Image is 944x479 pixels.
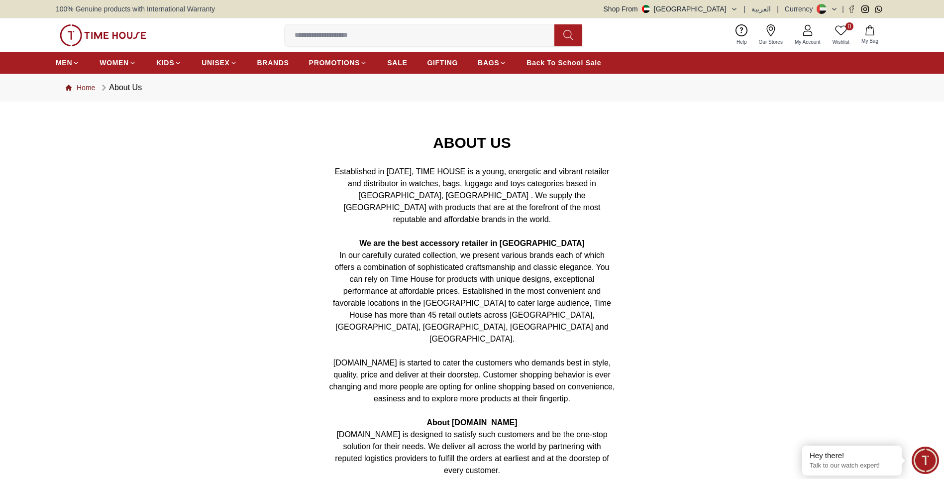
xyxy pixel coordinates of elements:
span: Help [733,38,751,46]
span: In our carefully curated collection, we present various brands each of which offers a combination... [333,251,611,343]
a: Facebook [848,5,855,13]
p: Talk to our watch expert! [810,462,894,470]
img: United Arab Emirates [642,5,650,13]
span: PROMOTIONS [309,58,360,68]
a: Instagram [861,5,869,13]
button: Shop From[GEOGRAPHIC_DATA] [604,4,738,14]
img: ... [60,24,146,46]
a: 0Wishlist [827,22,855,48]
span: | [842,4,844,14]
a: BAGS [478,54,507,72]
a: Help [731,22,753,48]
span: GIFTING [427,58,458,68]
span: [DOMAIN_NAME] is started to cater the customers who demands best in style, quality, price and del... [329,359,615,403]
nav: Breadcrumb [56,74,888,102]
a: Whatsapp [875,5,882,13]
div: Currency [785,4,817,14]
span: My Account [791,38,825,46]
span: | [744,4,746,14]
a: PROMOTIONS [309,54,368,72]
span: Wishlist [829,38,853,46]
strong: About [DOMAIN_NAME] [426,418,517,427]
span: My Bag [857,37,882,45]
span: 0 [845,22,853,30]
div: About Us [99,82,142,94]
a: WOMEN [100,54,136,72]
span: UNISEX [202,58,229,68]
h3: ABOUT US [56,131,888,154]
span: Back To School Sale [526,58,601,68]
strong: We are the best accessory retailer in [GEOGRAPHIC_DATA] [359,239,585,247]
div: Chat Widget [912,447,939,474]
span: [DOMAIN_NAME] is designed to satisfy such customers and be the one-stop solution for their needs.... [335,430,609,475]
button: العربية [751,4,771,14]
span: Our Stores [755,38,787,46]
a: UNISEX [202,54,237,72]
a: GIFTING [427,54,458,72]
span: KIDS [156,58,174,68]
a: MEN [56,54,80,72]
a: KIDS [156,54,182,72]
a: BRANDS [257,54,289,72]
a: Back To School Sale [526,54,601,72]
span: SALE [387,58,407,68]
span: BAGS [478,58,499,68]
a: Our Stores [753,22,789,48]
span: WOMEN [100,58,129,68]
span: BRANDS [257,58,289,68]
span: MEN [56,58,72,68]
span: 100% Genuine products with International Warranty [56,4,215,14]
a: SALE [387,54,407,72]
button: My Bag [855,23,884,47]
span: | [777,4,779,14]
a: Home [66,83,95,93]
div: Hey there! [810,451,894,461]
span: Established in [DATE], TIME HOUSE is a young, energetic and vibrant retailer and distributor in w... [335,167,610,224]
